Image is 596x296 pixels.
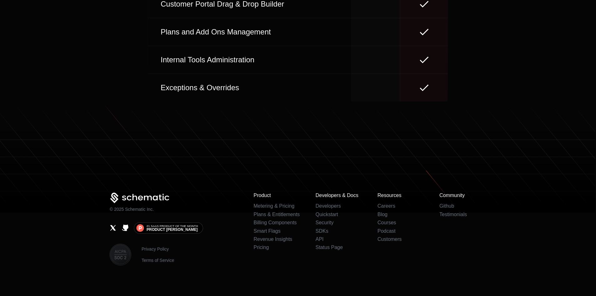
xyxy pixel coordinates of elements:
[134,222,203,234] a: #1 SaaS Product of the MonthProduct [PERSON_NAME]
[146,225,198,228] span: #1 SaaS Product of the Month
[315,220,334,225] a: Security
[315,245,343,250] a: Status Page
[122,224,129,231] a: Github
[141,246,174,252] a: Privacy Policy
[253,228,280,234] a: Smart Flags
[158,83,342,93] div: Exceptions & Overrides
[377,228,395,234] a: Podcast
[439,212,467,217] a: Testimonials
[110,224,117,231] a: X
[253,220,297,225] a: Billing Components
[110,206,154,212] p: © 2025 Schematic Inc.
[110,244,131,266] img: SOC II & Aicapa
[158,27,342,37] div: Plans and Add Ons Management
[253,203,294,209] a: Metering & Pricing
[315,212,338,217] a: Quickstart
[315,203,341,209] a: Developers
[253,212,300,217] a: Plans & Entitlements
[377,220,396,225] a: Courses
[439,193,486,198] h3: Community
[315,236,323,242] a: API
[377,193,424,198] h3: Resources
[253,193,300,198] h3: Product
[315,228,328,234] a: SDKs
[253,236,292,242] a: Revenue Insights
[377,203,395,209] a: Careers
[377,236,401,242] a: Customers
[439,203,454,209] a: Github
[253,245,269,250] a: Pricing
[315,193,362,198] h3: Developers & Docs
[377,212,387,217] a: Blog
[141,257,174,263] a: Terms of Service
[146,228,197,231] span: Product [PERSON_NAME]
[158,55,342,65] div: Internal Tools Administration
